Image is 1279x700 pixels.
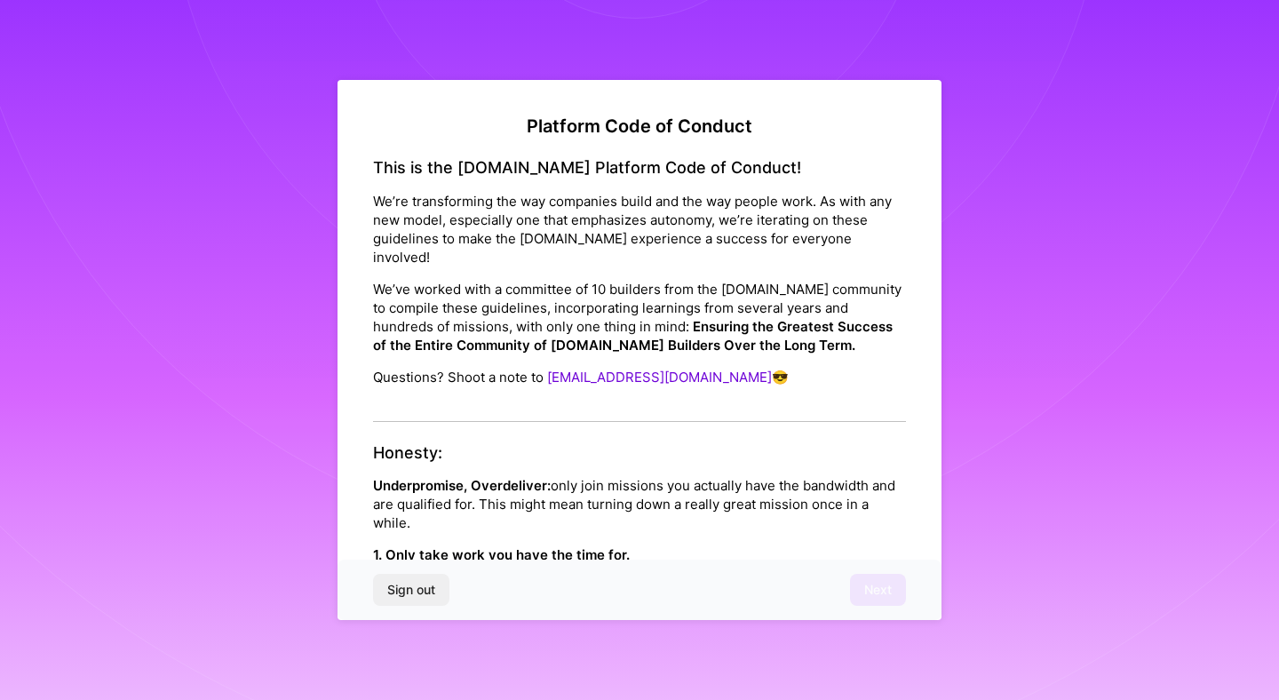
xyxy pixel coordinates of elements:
h4: This is the [DOMAIN_NAME] Platform Code of Conduct! [373,158,906,178]
p: Questions? Shoot a note to 😎 [373,368,906,386]
h4: Honesty: [373,443,906,463]
p: We’re transforming the way companies build and the way people work. As with any new model, especi... [373,192,906,266]
span: Sign out [387,581,435,599]
p: only join missions you actually have the bandwidth and are qualified for. This might mean turning... [373,476,906,532]
a: [EMAIL_ADDRESS][DOMAIN_NAME] [547,369,772,386]
strong: Underpromise, Overdeliver: [373,477,551,494]
strong: Ensuring the Greatest Success of the Entire Community of [DOMAIN_NAME] Builders Over the Long Term. [373,318,893,354]
button: Sign out [373,574,449,606]
h2: Platform Code of Conduct [373,115,906,137]
p: We’ve worked with a committee of 10 builders from the [DOMAIN_NAME] community to compile these gu... [373,280,906,354]
strong: 1. Only take work you have the time for. [373,546,630,563]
